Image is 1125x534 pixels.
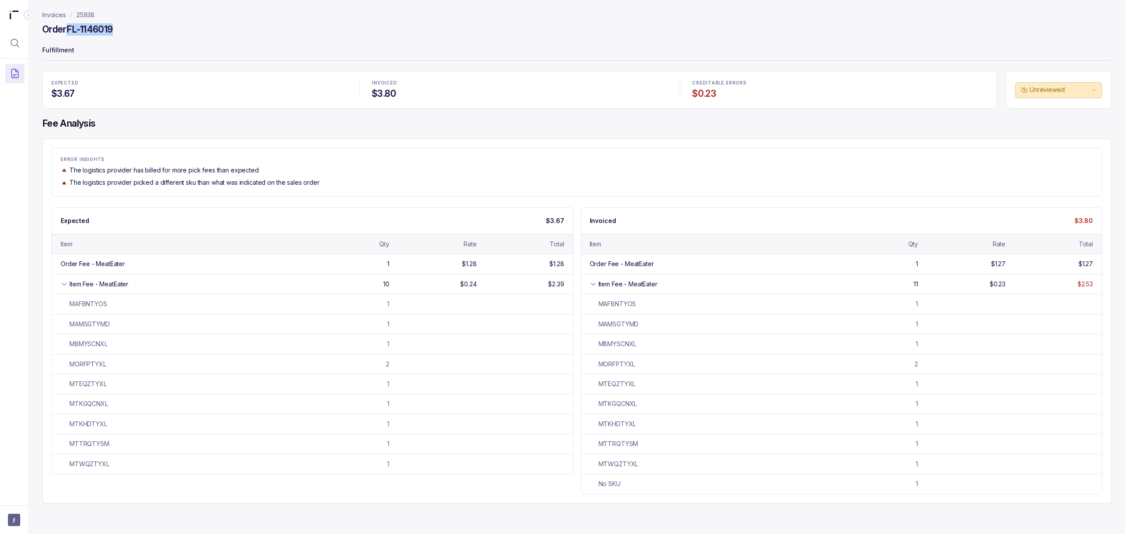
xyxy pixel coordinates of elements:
div: 1 [387,320,389,329]
div: $2.53 [1078,280,1093,289]
div: 1 [916,340,918,348]
div: MTKGQCNXL [590,399,637,408]
div: 1 [387,420,389,428]
div: Qty [908,240,918,249]
div: 1 [387,460,389,468]
div: MTTRQTYSM [590,439,639,448]
div: 1 [916,420,918,428]
div: 10 [383,280,389,289]
nav: breadcrumb [42,11,94,19]
div: 11 [914,280,918,289]
div: 2 [915,360,918,369]
p: The logistics provider picked a different sku than what was indicated on the sales order [69,178,319,187]
p: The logistics provider has billed for more pick fees than expected [69,166,259,175]
div: 1 [387,399,389,408]
div: Item Fee - MeatEater [599,280,657,289]
button: Menu Icon Button MagnifyingGlassIcon [5,33,25,53]
div: 1 [916,260,918,268]
div: Rate [993,240,1005,249]
h4: Fee Analysis [42,117,1111,130]
div: MTKHDTYXL [61,420,107,428]
div: MBMYSCNXL [590,340,637,348]
div: MTWQZTYXL [61,460,109,468]
div: No SKU [590,479,621,488]
div: $0.24 [460,280,476,289]
div: MAFBNTYOS [61,300,107,308]
div: $1.28 [462,260,476,268]
img: trend image [61,167,68,173]
h4: $3.67 [51,88,347,100]
div: Rate [464,240,476,249]
button: User initials [8,514,20,526]
div: MTTRQTYSM [61,439,109,448]
h4: Order FL-1146019 [42,23,113,36]
a: Invoices [42,11,66,19]
div: 2 [386,360,389,369]
p: INVOICED [372,80,668,86]
p: EXPECTED [51,80,347,86]
p: $3.67 [546,216,564,225]
div: Item [61,240,72,249]
div: 1 [916,460,918,468]
div: MORFPTYXL [590,360,635,369]
h4: $0.23 [692,88,988,100]
div: Qty [379,240,389,249]
div: 1 [916,479,918,488]
div: $2.39 [548,280,564,289]
p: $3.80 [1074,216,1093,225]
div: MAMSGTYMD [590,320,639,329]
div: Collapse Icon [23,10,33,20]
div: MTEQZTYXL [61,380,107,388]
div: MAMSGTYMD [61,320,110,329]
a: 25938 [76,11,94,19]
div: $1.27 [991,260,1005,268]
div: $1.27 [1078,260,1093,268]
div: Item Fee - MeatEater [69,280,128,289]
div: 1 [916,380,918,388]
img: trend image [61,179,68,186]
div: 1 [387,260,389,268]
div: 1 [387,340,389,348]
div: 1 [916,439,918,448]
div: 1 [387,380,389,388]
div: MTEQZTYXL [590,380,636,388]
div: Total [1079,240,1093,249]
div: 1 [387,439,389,448]
div: Order Fee - MeatEater [590,260,654,268]
p: Fulfillment [42,42,1111,60]
p: Invoiced [590,216,616,225]
p: Expected [61,216,89,225]
h4: $3.80 [372,88,668,100]
div: MTKGQCNXL [61,399,108,408]
button: Menu Icon Button DocumentTextIcon [5,64,25,83]
p: CREDITABLE ERRORS [692,80,988,86]
div: MTKHDTYXL [590,420,636,428]
p: ERROR INSIGHTS [61,157,1093,162]
div: Total [550,240,564,249]
div: $1.28 [549,260,564,268]
div: MORFPTYXL [61,360,106,369]
p: Unreviewed [1030,85,1089,94]
div: 1 [916,399,918,408]
button: Unreviewed [1015,82,1102,98]
div: MAFBNTYOS [590,300,636,308]
div: Item [590,240,601,249]
div: $0.23 [990,280,1005,289]
div: 1 [916,300,918,308]
div: Order Fee - MeatEater [61,260,125,268]
div: MBMYSCNXL [61,340,108,348]
div: MTWQZTYXL [590,460,639,468]
div: 1 [916,320,918,329]
div: 1 [387,300,389,308]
